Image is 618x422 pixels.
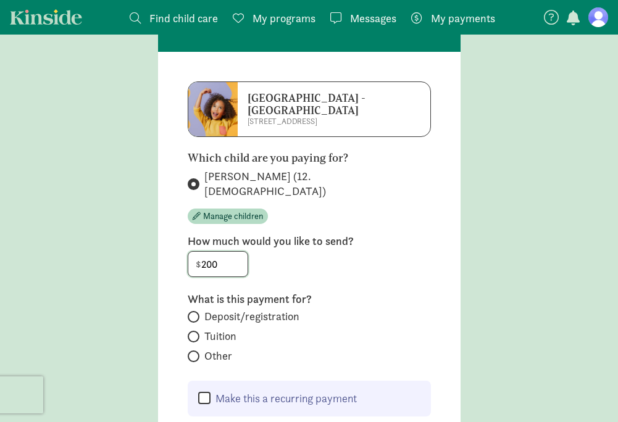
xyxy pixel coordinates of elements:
[248,92,396,117] h6: [GEOGRAPHIC_DATA] - [GEOGRAPHIC_DATA]
[188,152,431,164] h6: Which child are you paying for?
[10,9,82,25] a: Kinside
[188,252,248,276] input: 0.00
[211,391,357,406] label: Make this a recurring payment
[204,169,431,199] span: [PERSON_NAME] (12.[DEMOGRAPHIC_DATA])
[253,10,315,27] span: My programs
[204,329,236,344] span: Tuition
[188,292,431,307] label: What is this payment for?
[188,209,268,224] button: Manage children
[203,210,263,223] span: Manage children
[248,117,396,126] p: [STREET_ADDRESS]
[431,10,495,27] span: My payments
[204,349,232,363] span: Other
[204,309,299,324] span: Deposit/registration
[188,234,431,249] label: How much would you like to send?
[350,10,396,27] span: Messages
[149,10,218,27] span: Find child care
